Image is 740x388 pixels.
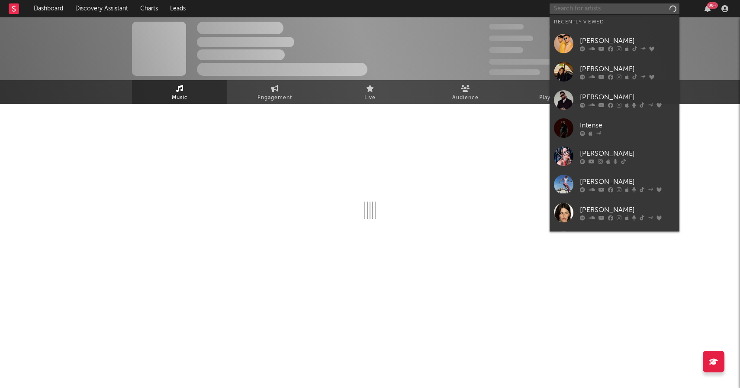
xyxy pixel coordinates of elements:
span: Jump Score: 85.0 [489,69,540,75]
a: [PERSON_NAME] [550,142,679,170]
span: 50,000,000 Monthly Listeners [489,59,586,65]
a: Music [132,80,227,104]
a: [PERSON_NAME] [550,170,679,199]
div: [PERSON_NAME] [580,205,675,215]
span: Music [172,93,188,103]
div: [PERSON_NAME] [580,148,675,159]
span: 100,000 [549,24,583,29]
span: Playlists/Charts [539,93,582,103]
a: [PERSON_NAME] [550,58,679,86]
div: Intense [580,120,675,130]
button: 99+ [705,5,711,12]
a: Engagement [227,80,322,104]
a: [PERSON_NAME] [550,29,679,58]
span: Audience [452,93,479,103]
a: Intense [550,114,679,142]
a: [PERSON_NAME] [550,86,679,114]
div: [PERSON_NAME] [580,36,675,46]
span: 1,000,000 [549,36,589,41]
a: Live [322,80,418,104]
div: [PERSON_NAME] [580,176,675,187]
a: Audience [418,80,513,104]
span: 100,000 [489,47,523,53]
a: [PERSON_NAME] [550,199,679,227]
span: Live [364,93,376,103]
div: 99 + [707,2,718,9]
a: Playlists/Charts [513,80,608,104]
span: 50,000,000 [489,36,533,41]
input: Search for artists [550,3,679,14]
div: Recently Viewed [554,17,675,27]
div: [PERSON_NAME] [580,64,675,74]
span: 300,000 [489,24,524,29]
span: Engagement [257,93,292,103]
a: [PERSON_NAME] [550,227,679,255]
div: [PERSON_NAME] [580,92,675,102]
